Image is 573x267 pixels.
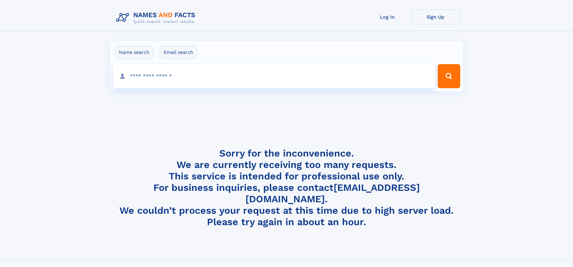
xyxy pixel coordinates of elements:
[113,64,435,88] input: search input
[115,46,153,59] label: Name search
[160,46,197,59] label: Email search
[114,10,200,26] img: Logo Names and Facts
[363,10,411,24] a: Log In
[114,147,460,228] h4: Sorry for the inconvenience. We are currently receiving too many requests. This service is intend...
[411,10,460,24] a: Sign Up
[438,64,460,88] button: Search Button
[245,182,420,205] a: [EMAIL_ADDRESS][DOMAIN_NAME]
